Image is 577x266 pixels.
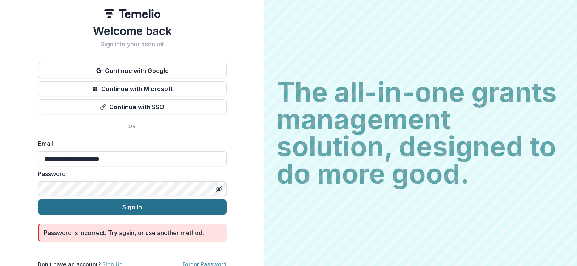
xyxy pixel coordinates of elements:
[38,99,227,114] button: Continue with SSO
[213,183,225,195] button: Toggle password visibility
[38,139,222,148] label: Email
[44,228,204,237] div: Password is incorrect. Try again, or use another method.
[38,169,222,178] label: Password
[38,41,227,48] h2: Sign into your account
[38,63,227,78] button: Continue with Google
[104,9,160,18] img: Temelio
[38,24,227,38] h1: Welcome back
[38,199,227,215] button: Sign In
[38,81,227,96] button: Continue with Microsoft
